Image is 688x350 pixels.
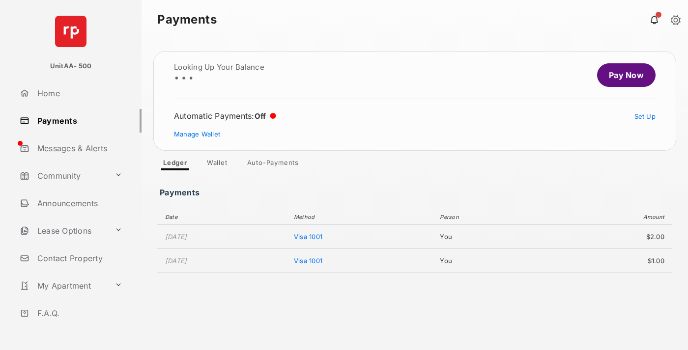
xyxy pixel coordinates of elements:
th: Person [435,210,543,225]
span: Visa 1001 [294,257,322,265]
img: svg+xml;base64,PHN2ZyB4bWxucz0iaHR0cDovL3d3dy53My5vcmcvMjAwMC9zdmciIHdpZHRoPSI2NCIgaGVpZ2h0PSI2NC... [55,16,86,47]
a: Announcements [16,191,142,215]
td: $2.00 [543,225,672,249]
td: You [435,249,543,273]
span: Visa 1001 [294,233,322,241]
a: Messages & Alerts [16,136,142,160]
a: F.A.Q. [16,301,142,325]
th: Method [289,210,435,225]
a: Ledger [155,159,195,170]
a: My Apartment [16,274,111,297]
h3: Payments [160,188,202,192]
time: [DATE] [165,257,187,265]
th: Date [157,210,289,225]
td: You [435,225,543,249]
a: Wallet [199,159,235,170]
a: Auto-Payments [239,159,307,170]
a: Manage Wallet [174,130,220,138]
p: UnitAA- 500 [50,61,92,71]
strong: Payments [157,14,217,26]
div: Automatic Payments : [174,111,276,121]
td: $1.00 [543,249,672,273]
time: [DATE] [165,233,187,241]
a: Contact Property [16,246,142,270]
span: Off [255,111,266,121]
h2: Looking up your balance [174,63,264,71]
a: Lease Options [16,219,111,242]
a: Community [16,164,111,188]
a: Home [16,81,142,105]
th: Amount [543,210,672,225]
a: Payments [16,109,142,133]
a: Set Up [634,112,656,120]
